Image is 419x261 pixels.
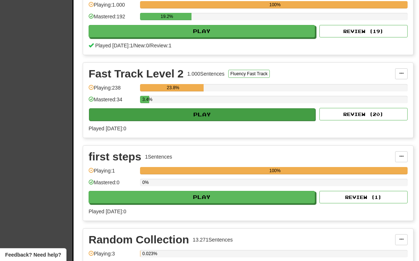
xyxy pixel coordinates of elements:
div: Mastered: 34 [89,96,136,108]
div: first steps [89,151,141,162]
div: 19.2% [142,13,191,20]
span: / [133,43,134,48]
button: Play [89,108,315,121]
div: 1.000 Sentences [187,70,225,77]
div: Random Collection [89,234,189,245]
div: Playing: 1.000 [89,1,136,13]
div: 100% [142,1,408,8]
span: Review: 1 [150,43,172,48]
span: Open feedback widget [5,251,61,258]
div: 3.4% [142,96,149,103]
span: New: 0 [134,43,149,48]
div: Playing: 1 [89,167,136,179]
span: Played [DATE]: 0 [89,209,126,214]
div: Mastered: 0 [89,179,136,191]
span: Played [DATE]: 0 [89,126,126,131]
div: 1 Sentences [145,153,172,160]
div: Mastered: 192 [89,13,136,25]
span: Played [DATE]: 1 [95,43,133,48]
button: Review (19) [319,25,408,37]
div: 100% [142,167,408,174]
div: Fast Track Level 2 [89,68,184,79]
button: Review (1) [319,191,408,203]
div: Playing: 238 [89,84,136,96]
span: / [149,43,150,48]
button: Review (20) [319,108,408,120]
button: Play [89,25,315,37]
div: 23.8% [142,84,204,91]
div: 13.271 Sentences [193,236,233,243]
button: Play [89,191,315,203]
button: Fluency Fast Track [228,70,270,78]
